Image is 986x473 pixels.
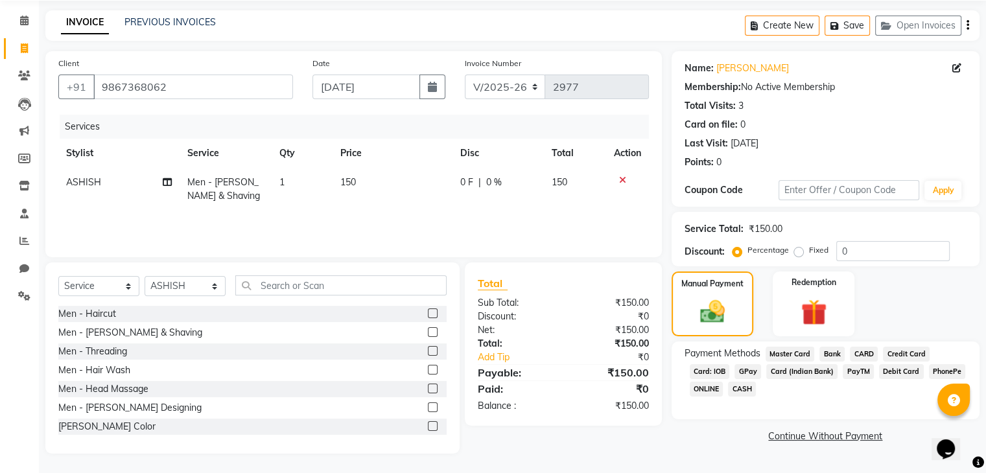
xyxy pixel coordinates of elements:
[685,99,736,113] div: Total Visits:
[685,80,741,94] div: Membership:
[779,180,920,200] input: Enter Offer / Coupon Code
[563,399,659,413] div: ₹150.00
[279,176,285,188] span: 1
[929,364,966,379] span: PhonePe
[563,381,659,397] div: ₹0
[468,337,563,351] div: Total:
[486,176,502,189] span: 0 %
[749,222,782,236] div: ₹150.00
[681,278,744,290] label: Manual Payment
[734,364,761,379] span: GPay
[468,381,563,397] div: Paid:
[124,16,216,28] a: PREVIOUS INVOICES
[468,399,563,413] div: Balance :
[850,347,878,362] span: CARD
[674,430,977,443] a: Continue Without Payment
[738,99,744,113] div: 3
[685,118,738,132] div: Card on file:
[685,62,714,75] div: Name:
[563,337,659,351] div: ₹150.00
[58,382,148,396] div: Men - Head Massage
[793,296,835,329] img: _gift.svg
[187,176,260,202] span: Men - [PERSON_NAME] & Shaving
[58,139,180,168] th: Stylist
[932,421,973,460] iframe: chat widget
[740,118,745,132] div: 0
[235,275,447,295] input: Search or Scan
[809,244,828,256] label: Fixed
[690,382,723,397] span: ONLINE
[883,347,930,362] span: Credit Card
[685,156,714,169] div: Points:
[544,139,606,168] th: Total
[468,351,579,364] a: Add Tip
[685,80,967,94] div: No Active Membership
[468,365,563,380] div: Payable:
[563,310,659,323] div: ₹0
[563,323,659,337] div: ₹150.00
[468,323,563,337] div: Net:
[606,139,649,168] th: Action
[924,181,961,200] button: Apply
[685,245,725,259] div: Discount:
[692,297,733,326] img: _cash.svg
[468,310,563,323] div: Discount:
[766,364,838,379] span: Card (Indian Bank)
[66,176,101,188] span: ASHISH
[690,364,730,379] span: Card: IOB
[716,156,722,169] div: 0
[312,58,330,69] label: Date
[875,16,961,36] button: Open Invoices
[58,307,116,321] div: Men - Haircut
[685,222,744,236] div: Service Total:
[58,345,127,358] div: Men - Threading
[745,16,819,36] button: Create New
[825,16,870,36] button: Save
[60,115,659,139] div: Services
[460,176,473,189] span: 0 F
[478,277,508,290] span: Total
[58,326,202,340] div: Men - [PERSON_NAME] & Shaving
[731,137,758,150] div: [DATE]
[563,365,659,380] div: ₹150.00
[58,401,202,415] div: Men - [PERSON_NAME] Designing
[552,176,567,188] span: 150
[58,58,79,69] label: Client
[819,347,845,362] span: Bank
[333,139,452,168] th: Price
[563,296,659,310] div: ₹150.00
[685,137,728,150] div: Last Visit:
[93,75,293,99] input: Search by Name/Mobile/Email/Code
[452,139,544,168] th: Disc
[61,11,109,34] a: INVOICE
[58,363,130,377] div: Men - Hair Wash
[478,176,481,189] span: |
[579,351,658,364] div: ₹0
[465,58,521,69] label: Invoice Number
[716,62,789,75] a: [PERSON_NAME]
[272,139,333,168] th: Qty
[340,176,356,188] span: 150
[685,347,760,360] span: Payment Methods
[728,382,756,397] span: CASH
[879,364,924,379] span: Debit Card
[468,296,563,310] div: Sub Total:
[792,277,836,288] label: Redemption
[58,75,95,99] button: +91
[766,347,815,362] span: Master Card
[58,420,156,433] div: [PERSON_NAME] Color
[843,364,874,379] span: PayTM
[180,139,272,168] th: Service
[747,244,789,256] label: Percentage
[685,183,779,197] div: Coupon Code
